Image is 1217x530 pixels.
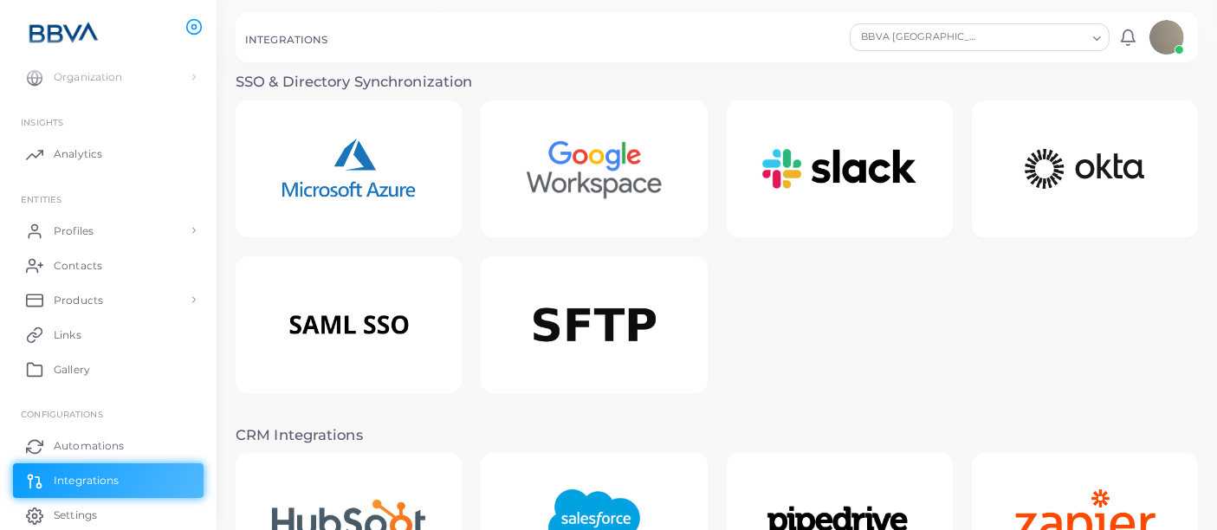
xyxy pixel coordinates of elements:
img: Google Workspace [502,115,686,223]
span: Products [54,293,103,308]
span: Configurations [21,409,103,419]
img: SAML [250,283,448,366]
h5: INTEGRATIONS [245,34,327,46]
img: avatar [1149,20,1184,55]
div: Search for option [850,23,1110,51]
a: Contacts [13,248,204,282]
a: Automations [13,429,204,463]
img: Slack [741,127,938,210]
a: Organization [13,60,204,94]
img: Microsoft Azure [259,115,439,223]
a: Integrations [13,463,204,498]
a: Links [13,317,204,352]
img: logo [16,16,112,48]
span: Profiles [54,223,94,239]
img: SFTP [501,271,687,379]
a: Products [13,282,204,317]
span: Automations [54,438,124,454]
a: avatar [1144,20,1188,55]
span: Gallery [54,362,90,378]
span: BBVA [GEOGRAPHIC_DATA] [859,29,985,46]
h3: CRM Integrations [236,427,1198,444]
a: Gallery [13,352,204,386]
input: Search for option [987,28,1086,47]
img: Okta [986,127,1183,210]
span: INSIGHTS [21,117,63,127]
span: Settings [54,507,97,523]
span: Analytics [54,146,102,162]
h3: SSO & Directory Synchronization [236,74,1198,91]
a: Analytics [13,137,204,171]
span: Contacts [54,258,102,274]
a: Profiles [13,213,204,248]
span: ENTITIES [21,194,61,204]
span: Organization [54,69,122,85]
span: Integrations [54,473,119,488]
span: Links [54,327,81,343]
